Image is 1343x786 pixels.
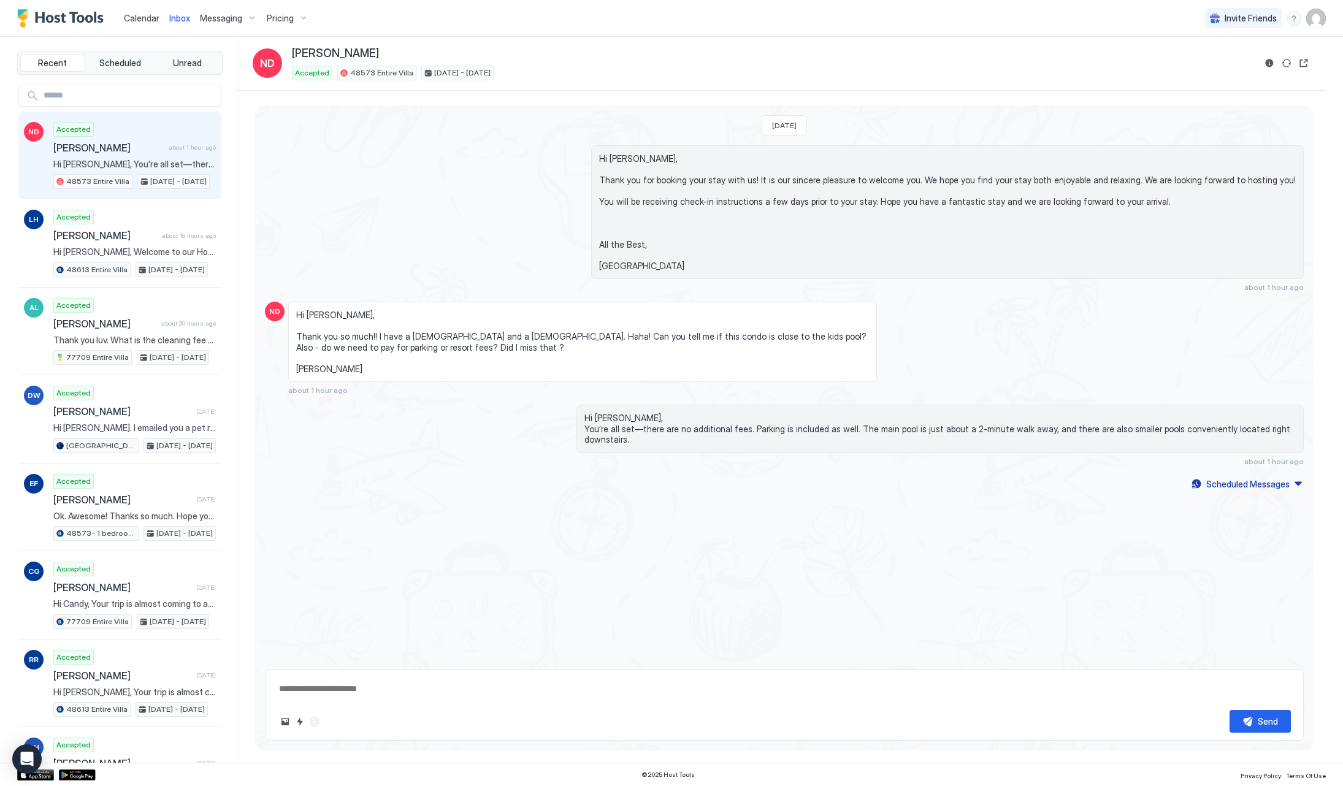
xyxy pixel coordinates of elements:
span: Hi [PERSON_NAME], Thank you so much!! I have a [DEMOGRAPHIC_DATA] and a [DEMOGRAPHIC_DATA]. Haha!... [296,310,869,374]
span: [DATE] - [DATE] [148,704,205,715]
span: [PERSON_NAME] [53,318,156,330]
span: [PERSON_NAME] [53,229,157,242]
span: ND [260,56,275,71]
button: Unread [155,55,220,72]
button: Open reservation [1296,56,1311,71]
span: Hi [PERSON_NAME], Welcome to our Home! I wanted to reach out to you to make sure you got in OK an... [53,246,216,258]
span: about 16 hours ago [162,232,216,240]
a: Calendar [124,12,159,25]
span: 77709 Entire Villa [66,352,129,363]
div: Open Intercom Messenger [12,744,42,774]
div: Scheduled Messages [1206,478,1290,490]
span: CG [28,566,40,577]
span: [DATE] - [DATE] [156,528,213,539]
span: Accepted [295,67,329,78]
span: Hi [PERSON_NAME], Your trip is almost coming to an end. We are sorry to have you leave, but we wo... [53,687,216,698]
span: Hi [PERSON_NAME], Thank you for booking your stay with us! It is our sincere pleasure to welcome ... [599,153,1296,272]
span: [DATE] [196,760,216,768]
span: BH [29,742,39,753]
span: Terms Of Use [1286,772,1326,779]
span: [DATE] [196,408,216,416]
span: Calendar [124,13,159,23]
span: Messaging [200,13,242,24]
span: DW [28,390,40,401]
a: Google Play Store [59,769,96,780]
span: [PERSON_NAME] [53,670,191,682]
span: [PERSON_NAME] [53,581,191,593]
span: Scheduled [99,58,141,69]
span: EF [29,478,38,489]
span: Hi [PERSON_NAME], You’re all set—there are no additional fees. Parking is included as well. The m... [584,413,1296,445]
a: Terms Of Use [1286,768,1326,781]
span: Invite Friends [1225,13,1277,24]
span: [PERSON_NAME] [292,47,379,61]
span: Accepted [56,124,91,135]
span: [DATE] [772,121,797,130]
button: Scheduled Messages [1190,476,1304,492]
span: about 1 hour ago [1244,283,1304,292]
span: AL [29,302,39,313]
span: Accepted [56,387,91,399]
span: 48613 Entire Villa [66,264,128,275]
span: Privacy Policy [1241,772,1281,779]
button: Send [1230,710,1291,733]
span: [DATE] - [DATE] [148,264,205,275]
span: Accepted [56,476,91,487]
span: 48573 Entire Villa [350,67,413,78]
span: Accepted [56,563,91,574]
span: [DATE] [196,495,216,503]
span: Accepted [56,212,91,223]
a: Privacy Policy [1241,768,1281,781]
span: 77709 Entire Villa [66,616,129,627]
span: [PERSON_NAME] [53,142,164,154]
span: Thank you luv. What is the cleaning fee so I can send it now and can I stay to 24th? Xxoo *Sent f... [53,335,216,346]
span: about 20 hours ago [161,319,216,327]
div: User profile [1306,9,1326,28]
div: Send [1258,715,1278,728]
span: Recent [38,58,67,69]
input: Input Field [39,85,221,106]
span: Hi [PERSON_NAME]. I emailed you a pet rental agreement. When you get a chance, please sign and se... [53,422,216,433]
button: Sync reservation [1279,56,1294,71]
div: tab-group [17,52,223,75]
span: © 2025 Host Tools [641,771,695,779]
span: [DATE] - [DATE] [156,440,213,451]
button: Quick reply [293,714,307,729]
div: menu [1287,11,1301,26]
span: [DATE] - [DATE] [150,616,206,627]
span: 48573 Entire Villa [66,176,129,187]
span: RR [29,654,39,665]
span: Accepted [56,300,91,311]
span: [DATE] - [DATE] [150,352,206,363]
span: [DATE] - [DATE] [434,67,491,78]
span: about 1 hour ago [1244,457,1304,466]
button: Reservation information [1262,56,1277,71]
span: LH [29,214,39,225]
span: 48613 Entire Villa [66,704,128,715]
span: about 1 hour ago [288,386,348,395]
button: Upload image [278,714,293,729]
span: about 1 hour ago [169,143,216,151]
span: 48573- 1 bedroom Living Room- A [66,528,136,539]
span: Hi [PERSON_NAME], You’re all set—there are no additional fees. Parking is included as well. The m... [53,159,216,170]
span: Pricing [267,13,294,24]
span: [PERSON_NAME] [53,405,191,418]
a: Host Tools Logo [17,9,109,28]
span: Hi Candy, Your trip is almost coming to an end. We are sorry to have you leave, but we would love... [53,598,216,609]
span: Inbox [169,13,190,23]
span: Unread [173,58,202,69]
button: Recent [20,55,85,72]
span: [DATE] [196,584,216,592]
span: [PERSON_NAME] [53,757,191,769]
span: ND [269,306,280,317]
a: App Store [17,769,54,780]
span: [DATE] - [DATE] [150,176,207,187]
span: Accepted [56,652,91,663]
span: [GEOGRAPHIC_DATA][PERSON_NAME], [GEOGRAPHIC_DATA],[GEOGRAPHIC_DATA], Fire pit #37 [66,440,136,451]
span: Ok. Awesome! Thanks so much. Hope you are enjoying your stay. [53,511,216,522]
span: Accepted [56,739,91,750]
span: [PERSON_NAME] [53,494,191,506]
